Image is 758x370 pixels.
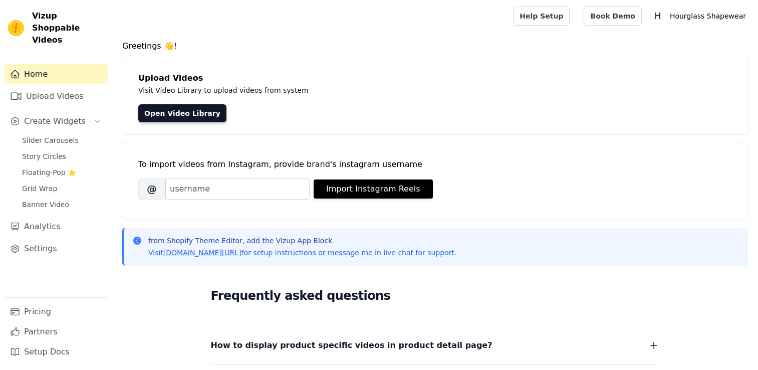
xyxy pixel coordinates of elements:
p: Hourglass Shapewear [666,7,750,25]
img: Vizup [8,20,24,36]
span: Slider Carousels [22,135,79,145]
a: Grid Wrap [16,181,108,196]
button: Import Instagram Reels [314,179,433,199]
a: Analytics [4,217,108,237]
h4: Upload Videos [138,72,732,84]
a: Banner Video [16,198,108,212]
a: [DOMAIN_NAME][URL] [163,249,241,257]
span: Vizup Shoppable Videos [32,10,104,46]
span: @ [138,178,165,200]
span: Create Widgets [24,115,86,127]
div: To import videos from Instagram, provide brand's instagram username [138,158,732,170]
button: H Hourglass Shapewear [650,7,750,25]
a: Book Demo [584,7,641,26]
p: Visit for setup instructions or message me in live chat for support. [148,248,456,258]
a: Setup Docs [4,342,108,362]
span: How to display product specific videos in product detail page? [211,338,492,352]
h2: Frequently asked questions [211,286,660,306]
span: Banner Video [22,200,69,210]
h4: Greetings 👋! [122,40,748,52]
a: Pricing [4,302,108,322]
span: Story Circles [22,151,66,161]
span: Floating-Pop ⭐ [22,167,76,177]
a: Upload Videos [4,86,108,106]
p: Visit Video Library to upload videos from system [138,84,587,96]
a: Help Setup [513,7,570,26]
input: username [165,178,310,200]
text: H [654,11,661,21]
a: Story Circles [16,149,108,163]
a: Partners [4,322,108,342]
a: Floating-Pop ⭐ [16,165,108,179]
span: Grid Wrap [22,183,57,194]
button: Create Widgets [4,111,108,131]
p: from Shopify Theme Editor, add the Vizup App Block [148,236,456,246]
button: How to display product specific videos in product detail page? [211,338,660,352]
a: Slider Carousels [16,133,108,147]
a: Open Video Library [138,104,226,122]
a: Home [4,64,108,84]
a: Settings [4,239,108,259]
